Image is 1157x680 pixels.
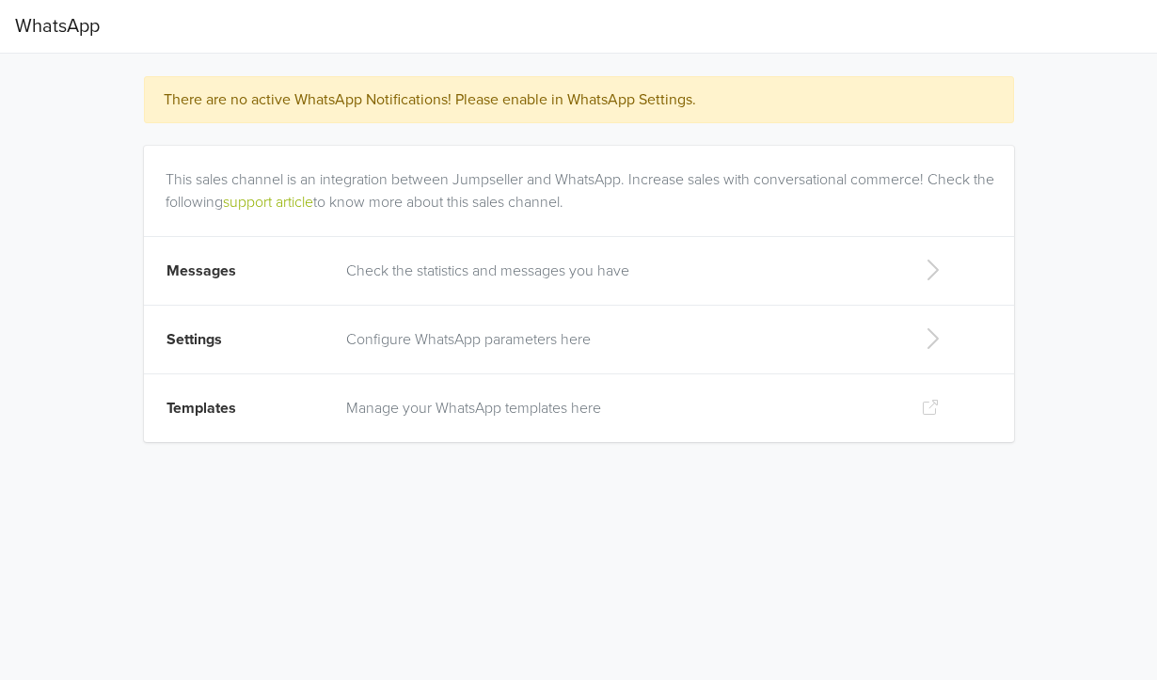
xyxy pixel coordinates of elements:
[346,397,890,419] p: Manage your WhatsApp templates here
[166,146,1000,213] div: This sales channel is an integration between Jumpseller and WhatsApp. Increase sales with convers...
[15,8,100,45] span: WhatsApp
[166,330,222,349] span: Settings
[223,193,313,212] a: support article
[166,261,236,280] span: Messages
[346,260,890,282] p: Check the statistics and messages you have
[313,193,563,212] a: to know more about this sales channel.
[166,399,236,418] span: Templates
[164,88,953,111] div: There are no active WhatsApp Notifications! Please enable in WhatsApp Settings.
[346,328,890,351] p: Configure WhatsApp parameters here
